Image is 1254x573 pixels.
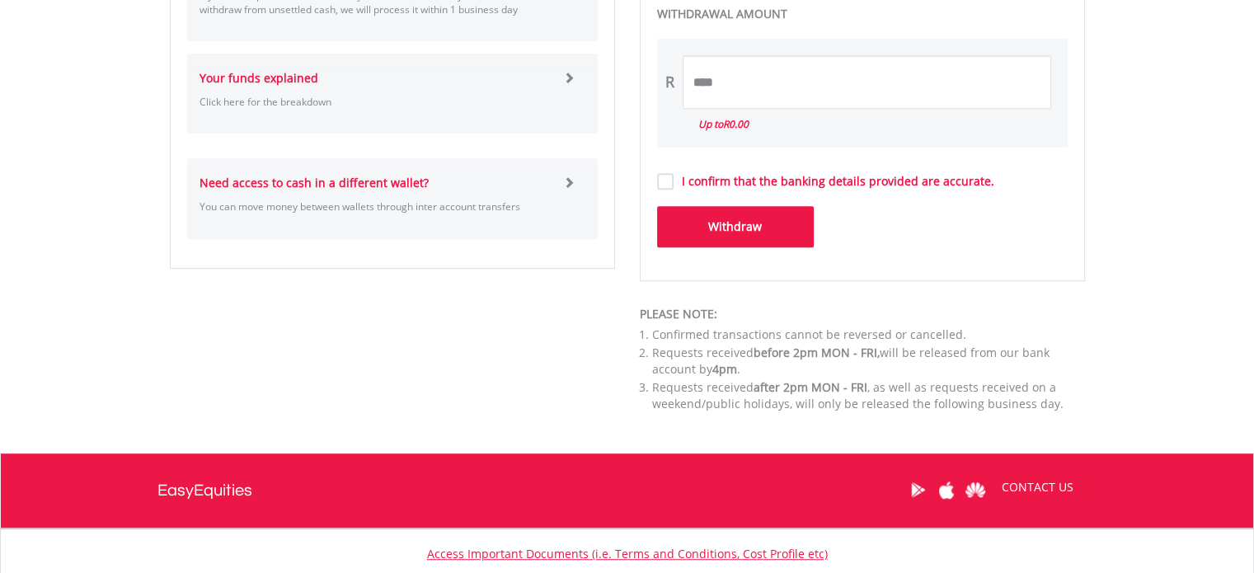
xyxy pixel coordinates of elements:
[698,117,749,131] i: Up to
[200,158,585,238] a: Need access to cash in a different wallet? You can move money between wallets through inter accou...
[427,546,828,561] a: Access Important Documents (i.e. Terms and Conditions, Cost Profile etc)
[157,453,252,528] a: EasyEquities
[200,200,552,214] p: You can move money between wallets through inter account transfers
[754,379,867,395] span: after 2pm MON - FRI
[200,175,429,190] strong: Need access to cash in a different wallet?
[990,464,1085,510] a: CONTACT US
[657,6,1068,22] label: WITHDRAWAL AMOUNT
[754,345,880,360] span: before 2pm MON - FRI,
[932,464,961,515] a: Apple
[200,95,552,109] p: Click here for the breakdown
[674,173,994,190] label: I confirm that the banking details provided are accurate.
[652,379,1085,412] li: Requests received , as well as requests received on a weekend/public holidays, will only be relea...
[904,464,932,515] a: Google Play
[665,72,674,93] div: R
[657,206,814,247] button: Withdraw
[723,117,749,131] span: R0.00
[200,70,318,86] strong: Your funds explained
[652,345,1085,378] li: Requests received will be released from our bank account by .
[640,306,1085,322] div: PLEASE NOTE:
[712,361,737,377] span: 4pm
[961,464,990,515] a: Huawei
[652,326,1085,343] li: Confirmed transactions cannot be reversed or cancelled.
